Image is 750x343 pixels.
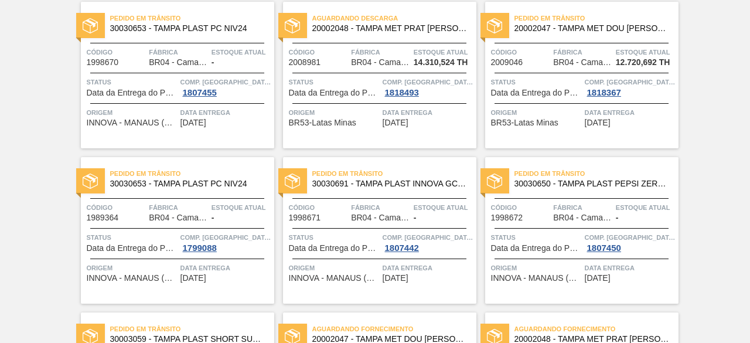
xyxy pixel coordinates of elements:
span: Data da Entrega do Pedido Atrasada [491,244,582,253]
span: BR04 - Camaçari [351,213,410,222]
span: Data da Entrega do Pedido Atrasada [491,89,582,97]
span: Pedido em Trânsito [312,168,476,179]
span: - [212,213,214,222]
span: Comp. Carga [585,232,676,243]
a: statusAguardando Descarga20002048 - TAMPA MET PRAT [PERSON_NAME] CERVEJA CX600Código2008981Fábric... [274,2,476,148]
span: Data da Entrega do Pedido Atrasada [289,89,380,97]
span: Origem [289,262,380,274]
span: - [414,213,417,222]
span: 20002048 - TAMPA MET PRAT ANEL PRATA CERVEJA CX600 [312,24,467,33]
div: 1807442 [383,243,421,253]
div: 1799088 [180,243,219,253]
span: Status [491,76,582,88]
span: 1989364 [87,213,119,222]
span: Pedido em Trânsito [110,168,274,179]
span: Data entrega [180,262,271,274]
span: 08/09/2025 [383,118,408,127]
span: 1998670 [87,58,119,67]
span: 14.310,524 TH [414,58,468,67]
span: Data entrega [383,262,473,274]
span: Origem [491,107,582,118]
span: 2009046 [491,58,523,67]
span: Código [289,46,349,58]
span: Fábrica [553,202,613,213]
span: - [212,58,214,67]
span: Estoque atual [212,46,271,58]
span: Código [87,46,146,58]
span: Comp. Carga [585,76,676,88]
span: 27/08/2025 [180,118,206,127]
span: Estoque atual [212,202,271,213]
span: Status [289,76,380,88]
span: Aguardando Descarga [312,12,476,24]
span: Data da Entrega do Pedido Atrasada [289,244,380,253]
span: 1998671 [289,213,321,222]
a: Comp. [GEOGRAPHIC_DATA]1818493 [383,76,473,97]
div: 1807455 [180,88,219,97]
span: 20002047 - TAMPA MET DOU ANEL PRATA CERVEJA CX600 [514,24,669,33]
img: status [487,18,502,33]
span: INNOVA - MANAUS (AM) [491,274,582,283]
img: status [285,18,300,33]
span: Estoque atual [616,202,676,213]
span: Data entrega [585,262,676,274]
span: Data entrega [383,107,473,118]
span: BR53-Latas Minas [491,118,558,127]
span: Data da Entrega do Pedido Atrasada [87,244,178,253]
span: - [616,213,619,222]
span: Pedido em Trânsito [110,12,274,24]
span: Pedido em Trânsito [514,168,679,179]
span: 30030653 - TAMPA PLAST PC NIV24 [110,179,265,188]
span: Pedido em Trânsito [110,323,274,335]
a: statusPedido em Trânsito30030653 - TAMPA PLAST PC NIV24Código1989364FábricaBR04 - CamaçariEstoque... [72,157,274,304]
span: 30030650 - TAMPA PLAST PEPSI ZERO NIV24 [514,179,669,188]
span: Fábrica [553,46,613,58]
span: Origem [87,107,178,118]
a: Comp. [GEOGRAPHIC_DATA]1807442 [383,232,473,253]
span: 10/09/2025 [585,274,611,283]
span: BR04 - Camaçari [149,213,207,222]
span: Código [491,202,551,213]
span: BR04 - Camaçari [149,58,207,67]
span: Comp. Carga [383,232,473,243]
span: Status [491,232,582,243]
span: Estoque atual [616,46,676,58]
span: Aguardando Fornecimento [312,323,476,335]
span: Status [289,232,380,243]
a: Comp. [GEOGRAPHIC_DATA]1807450 [585,232,676,253]
a: statusPedido em Trânsito30030653 - TAMPA PLAST PC NIV24Código1998670FábricaBR04 - CamaçariEstoque... [72,2,274,148]
span: Comp. Carga [180,232,271,243]
img: status [285,174,300,189]
span: BR04 - Camaçari [553,58,612,67]
span: Estoque atual [414,46,473,58]
span: Status [87,76,178,88]
span: Comp. Carga [180,76,271,88]
span: 08/09/2025 [180,274,206,283]
img: status [83,174,98,189]
a: statusPedido em Trânsito30030650 - TAMPA PLAST PEPSI ZERO NIV24Código1998672FábricaBR04 - Camaçar... [476,157,679,304]
span: 30030691 - TAMPA PLAST INNOVA GCA ZERO NIV24 [312,179,467,188]
span: Comp. Carga [383,76,473,88]
span: Pedido em Trânsito [514,12,679,24]
span: Código [289,202,349,213]
span: Fábrica [149,46,209,58]
span: Aguardando Fornecimento [514,323,679,335]
span: 1998672 [491,213,523,222]
a: statusPedido em Trânsito30030691 - TAMPA PLAST INNOVA GCA ZERO NIV24Código1998671FábricaBR04 - Ca... [274,157,476,304]
img: status [83,18,98,33]
div: 1818493 [383,88,421,97]
span: Fábrica [351,202,411,213]
span: Código [491,46,551,58]
a: statusPedido em Trânsito20002047 - TAMPA MET DOU [PERSON_NAME] CERVEJA CX600Código2009046FábricaB... [476,2,679,148]
span: BR04 - Camaçari [351,58,410,67]
span: Data da Entrega do Pedido Antecipada [87,89,178,97]
img: status [487,174,502,189]
span: BR53-Latas Minas [289,118,356,127]
span: BR04 - Camaçari [553,213,612,222]
span: Fábrica [351,46,411,58]
span: Data entrega [180,107,271,118]
span: 2008981 [289,58,321,67]
span: INNOVA - MANAUS (AM) [87,118,178,127]
span: Origem [87,262,178,274]
span: 10/09/2025 [383,274,408,283]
